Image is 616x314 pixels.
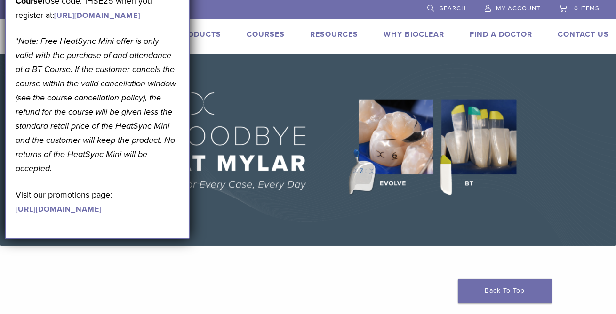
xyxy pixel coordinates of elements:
[384,30,444,39] a: Why Bioclear
[574,5,600,12] span: 0 items
[177,30,221,39] a: Products
[458,279,552,303] a: Back To Top
[496,5,540,12] span: My Account
[440,5,466,12] span: Search
[310,30,358,39] a: Resources
[558,30,609,39] a: Contact Us
[16,205,102,214] a: [URL][DOMAIN_NAME]
[16,36,176,174] em: *Note: Free HeatSync Mini offer is only valid with the purchase of and attendance at a BT Course....
[54,11,140,20] a: [URL][DOMAIN_NAME]
[247,30,285,39] a: Courses
[16,188,179,216] p: Visit our promotions page:
[470,30,532,39] a: Find A Doctor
